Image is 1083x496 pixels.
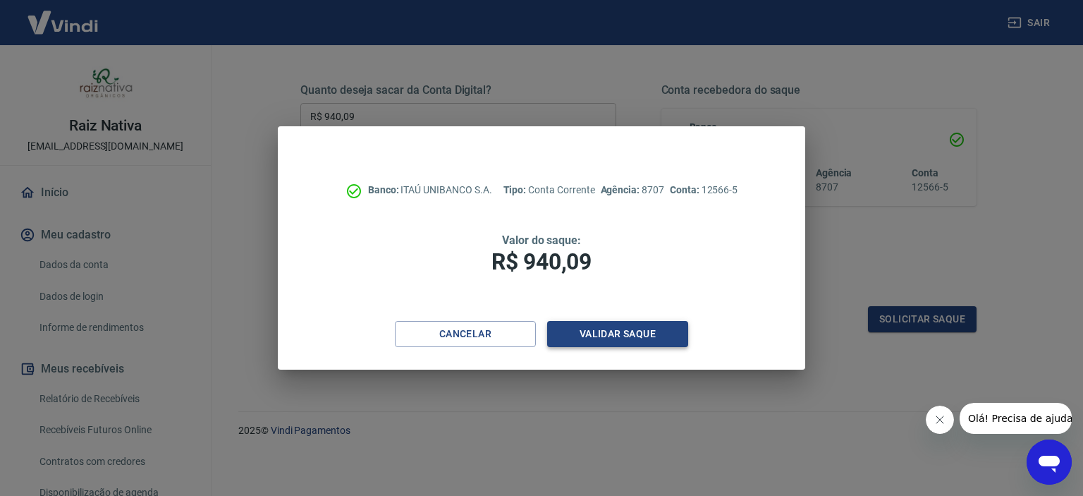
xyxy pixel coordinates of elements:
p: ITAÚ UNIBANCO S.A. [368,183,492,198]
button: Cancelar [395,321,536,347]
p: 12566-5 [670,183,738,198]
span: R$ 940,09 [491,248,592,275]
span: Conta: [670,184,702,195]
button: Validar saque [547,321,688,347]
iframe: Mensagem da empresa [960,403,1072,434]
p: Conta Corrente [503,183,595,198]
span: Olá! Precisa de ajuda? [8,10,118,21]
span: Banco: [368,184,401,195]
p: 8707 [601,183,664,198]
span: Valor do saque: [502,234,581,247]
span: Tipo: [503,184,529,195]
iframe: Botão para abrir a janela de mensagens [1027,440,1072,485]
iframe: Fechar mensagem [926,406,954,434]
span: Agência: [601,184,642,195]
